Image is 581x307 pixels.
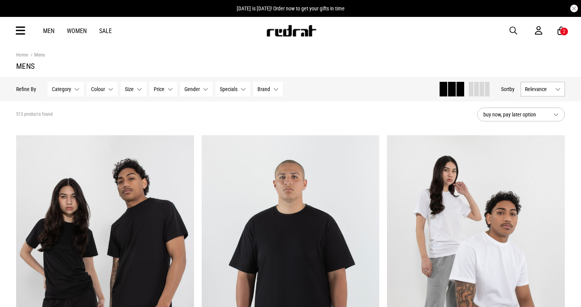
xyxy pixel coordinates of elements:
a: Women [67,27,87,35]
button: Brand [253,82,283,96]
a: Home [16,52,28,58]
span: Category [52,86,71,92]
button: Size [121,82,146,96]
span: Specials [220,86,237,92]
button: Colour [87,82,118,96]
span: by [510,86,515,92]
span: [DATE] is [DATE]! Order now to get your gifts in time [237,5,345,12]
button: Relevance [521,82,565,96]
p: Refine By [16,86,36,92]
span: Colour [91,86,105,92]
button: Sortby [501,85,515,94]
button: Price [149,82,177,96]
span: Relevance [525,86,552,92]
a: Sale [99,27,112,35]
a: Mens [28,52,45,59]
button: buy now, pay later option [477,108,565,121]
span: 513 products found [16,111,53,118]
img: Redrat logo [266,25,317,37]
span: Price [154,86,164,92]
button: Specials [216,82,250,96]
div: 2 [563,29,565,34]
a: Men [43,27,55,35]
span: Size [125,86,134,92]
button: Category [48,82,84,96]
span: Gender [184,86,200,92]
h1: Mens [16,61,565,71]
button: Gender [180,82,212,96]
span: buy now, pay later option [483,110,547,119]
span: Brand [257,86,270,92]
a: 2 [558,27,565,35]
